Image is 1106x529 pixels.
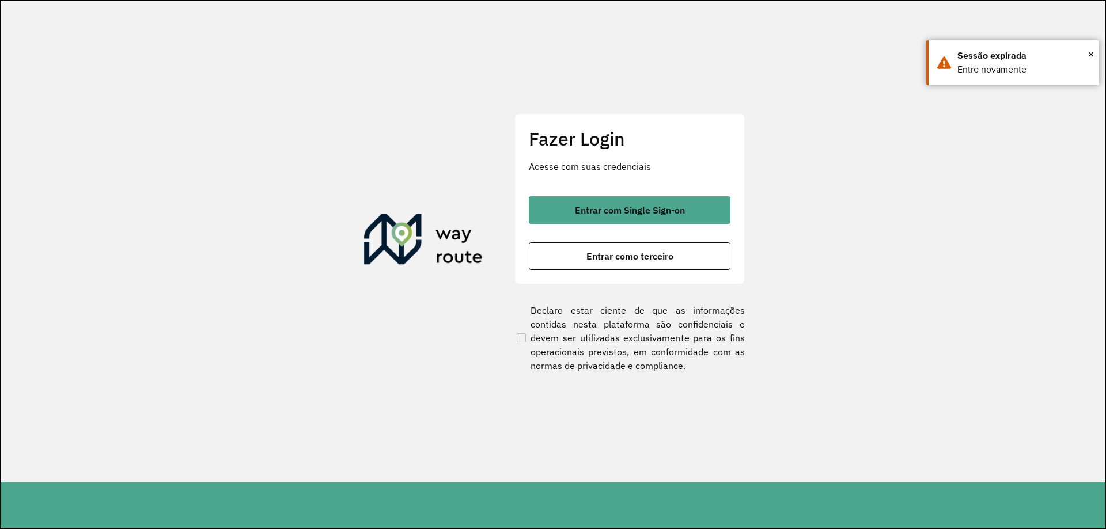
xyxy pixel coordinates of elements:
h2: Fazer Login [529,128,730,150]
button: button [529,242,730,270]
span: × [1088,45,1094,63]
img: Roteirizador AmbevTech [364,214,483,269]
button: Close [1088,45,1094,63]
button: button [529,196,730,224]
label: Declaro estar ciente de que as informações contidas nesta plataforma são confidenciais e devem se... [514,303,745,372]
span: Entrar como terceiro [586,252,673,261]
div: Entre novamente [957,63,1090,77]
p: Acesse com suas credenciais [529,159,730,173]
div: Sessão expirada [957,49,1090,63]
span: Entrar com Single Sign-on [575,205,685,215]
